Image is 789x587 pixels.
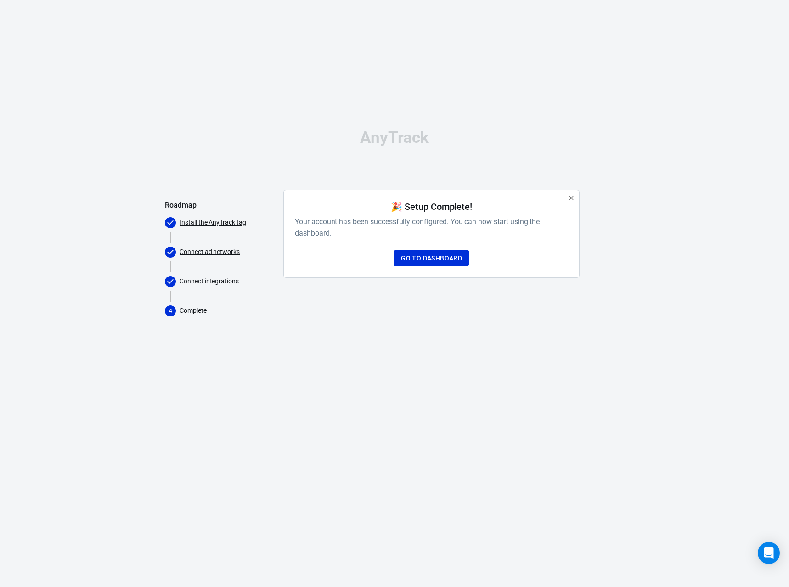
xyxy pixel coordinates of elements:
[180,277,239,286] a: Connect integrations
[394,250,469,267] a: Go to Dashboard
[169,308,172,314] text: 4
[165,201,276,210] h5: Roadmap
[758,542,780,564] div: Open Intercom Messenger
[180,218,246,227] a: Install the AnyTrack tag
[180,247,240,257] a: Connect ad networks
[180,306,276,316] p: Complete
[165,130,624,146] div: AnyTrack
[391,201,472,212] h4: 🎉 Setup Complete!
[295,216,568,239] h6: Your account has been successfully configured. You can now start using the dashboard.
